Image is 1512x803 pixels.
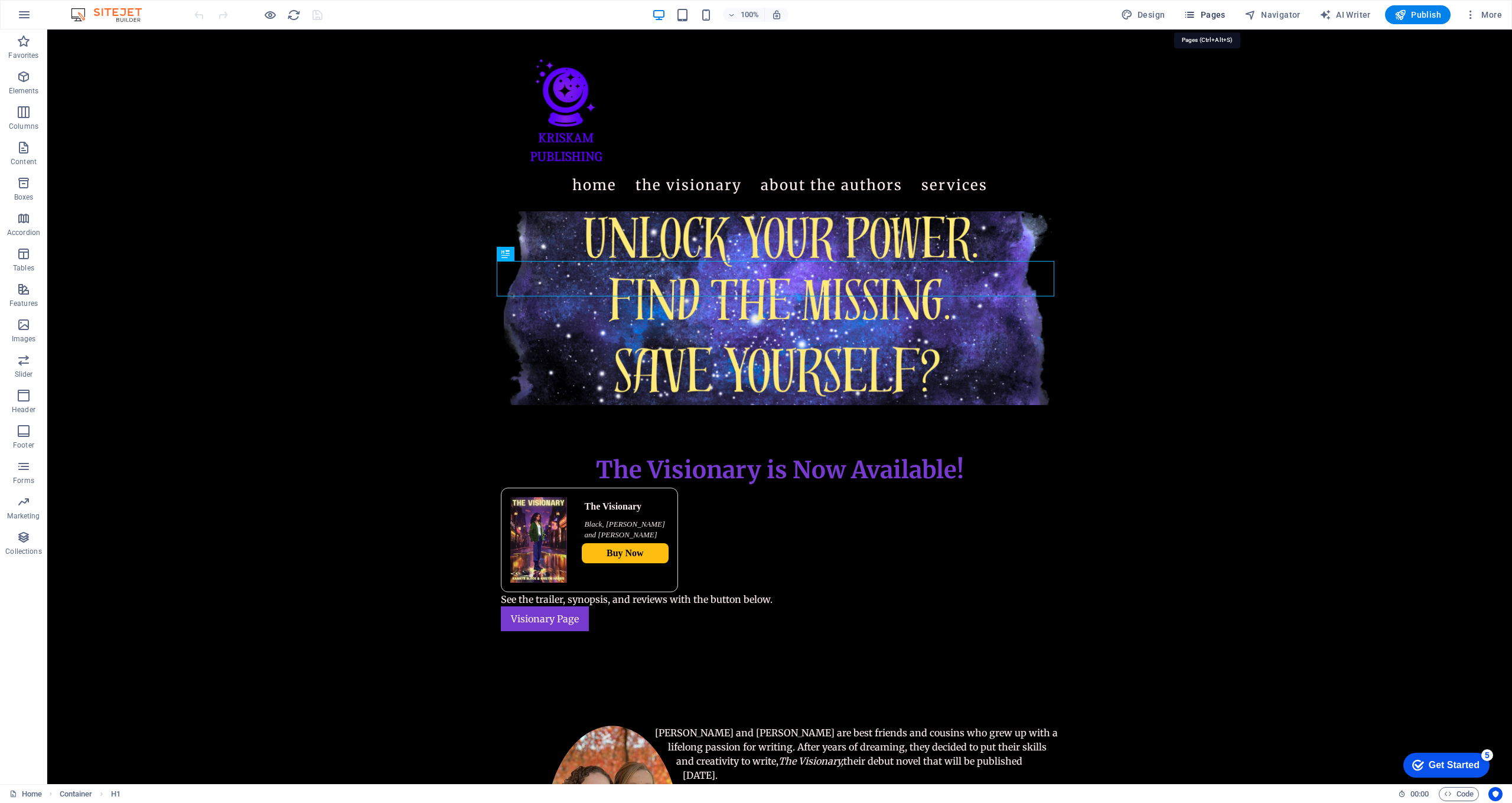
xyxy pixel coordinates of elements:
[1315,5,1376,24] button: AI Writer
[1444,787,1474,801] span: Code
[9,787,42,801] a: Click to cancel selection. Double-click to open Pages
[12,334,36,344] p: Images
[286,8,301,22] button: reload
[1385,5,1451,24] button: Publish
[9,6,96,31] div: Get Started 5 items remaining, 0% complete
[771,9,782,20] i: On resize automatically adjust zoom level to fit chosen device.
[287,8,301,22] i: Reload page
[1439,787,1479,801] button: Code
[1184,9,1225,21] span: Pages
[35,13,86,24] div: Get Started
[1121,9,1165,21] span: Design
[1179,5,1230,24] button: Pages
[13,263,34,273] p: Tables
[68,8,157,22] img: Editor Logo
[13,440,34,450] p: Footer
[60,787,93,801] span: Click to select. Double-click to edit
[1465,9,1502,21] span: More
[1419,789,1420,798] span: :
[9,299,38,308] p: Features
[1244,9,1301,21] span: Navigator
[263,8,277,22] button: Click here to leave preview mode and continue editing
[1116,5,1170,24] button: Design
[1394,9,1441,21] span: Publish
[1116,5,1170,24] div: Design (Ctrl+Alt+Y)
[14,192,34,202] p: Boxes
[12,405,35,414] p: Header
[741,8,760,22] h6: 100%
[5,547,41,556] p: Collections
[87,2,99,14] div: 5
[1488,787,1503,801] button: Usercentrics
[1319,9,1371,21] span: AI Writer
[7,228,40,237] p: Accordion
[60,787,120,801] nav: breadcrumb
[9,86,39,96] p: Elements
[9,122,38,131] p: Columns
[1398,787,1429,801] h6: Session time
[8,51,38,60] p: Favorites
[15,370,33,379] p: Slider
[1410,787,1429,801] span: 00 00
[11,157,37,167] p: Content
[111,787,120,801] span: Click to select. Double-click to edit
[723,8,765,22] button: 100%
[7,511,40,521] p: Marketing
[13,476,34,485] p: Forms
[1240,5,1305,24] button: Navigator
[1460,5,1507,24] button: More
